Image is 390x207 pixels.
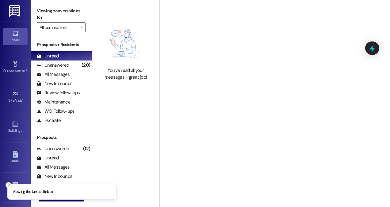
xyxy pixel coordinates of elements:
[37,80,72,87] div: New Inbounds
[37,117,61,124] div: Escalate
[3,28,28,45] a: Inbox
[31,41,92,48] div: Prospects + Residents
[22,97,23,102] span: •
[27,67,28,72] span: •
[9,5,21,17] img: ResiDesk Logo
[3,179,28,196] a: Templates •
[3,149,28,166] a: Leads
[3,89,28,105] a: Site Visit •
[37,62,69,68] div: Unanswered
[13,189,53,195] p: Viewing the Unread inbox
[99,67,153,80] div: You've read all your messages - great job!
[37,173,72,180] div: New Inbounds
[79,25,82,30] i: 
[37,164,70,170] div: All Messages
[37,6,86,22] label: Viewing conversations for
[37,99,71,105] div: Maintenance
[31,134,92,141] div: Prospects
[99,23,153,64] img: empty-state
[80,61,92,70] div: (20)
[37,155,59,161] div: Unread
[6,182,12,188] button: Close toast
[40,22,76,32] input: All communities
[37,53,59,59] div: Unread
[3,119,28,135] a: Buildings
[37,146,69,152] div: Unanswered
[37,90,80,96] div: Review follow-ups
[82,144,92,154] div: (12)
[37,71,70,78] div: All Messages
[37,108,75,115] div: WO Follow-ups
